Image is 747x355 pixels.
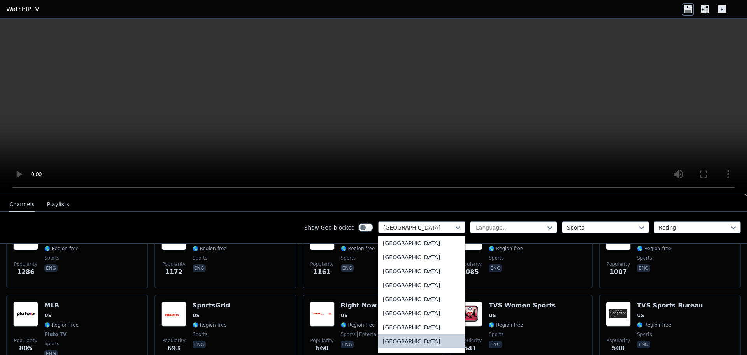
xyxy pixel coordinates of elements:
[44,255,59,261] span: sports
[44,331,67,337] span: Pluto TV
[193,264,206,272] p: eng
[316,344,328,353] span: 660
[489,255,503,261] span: sports
[489,245,523,252] span: 🌎 Region-free
[637,322,671,328] span: 🌎 Region-free
[44,322,79,328] span: 🌎 Region-free
[378,264,465,278] div: [GEOGRAPHIC_DATA]
[341,341,354,348] p: eng
[9,197,35,212] button: Channels
[610,267,627,277] span: 1007
[165,267,183,277] span: 1172
[637,331,652,337] span: sports
[193,331,207,337] span: sports
[44,313,51,319] span: US
[193,322,227,328] span: 🌎 Region-free
[489,302,556,309] h6: TVS Women Sports
[44,341,59,347] span: sports
[161,302,186,327] img: SportsGrid
[341,245,375,252] span: 🌎 Region-free
[489,313,496,319] span: US
[458,261,482,267] span: Popularity
[14,337,37,344] span: Popularity
[378,334,465,348] div: [GEOGRAPHIC_DATA]
[44,245,79,252] span: 🌎 Region-free
[6,5,39,14] a: WatchIPTV
[489,341,502,348] p: eng
[607,337,630,344] span: Popularity
[378,320,465,334] div: [GEOGRAPHIC_DATA]
[458,302,482,327] img: TVS Women Sports
[313,267,331,277] span: 1161
[44,264,58,272] p: eng
[607,261,630,267] span: Popularity
[341,331,356,337] span: sports
[162,261,186,267] span: Popularity
[19,344,32,353] span: 805
[310,261,334,267] span: Popularity
[637,302,703,309] h6: TVS Sports Bureau
[44,302,79,309] h6: MLB
[489,264,502,272] p: eng
[357,331,393,337] span: entertainment
[14,261,37,267] span: Popularity
[464,344,477,353] span: 541
[17,267,35,277] span: 1286
[193,302,230,309] h6: SportsGrid
[193,255,207,261] span: sports
[378,292,465,306] div: [GEOGRAPHIC_DATA]
[341,313,348,319] span: US
[378,236,465,250] div: [GEOGRAPHIC_DATA]
[304,224,355,231] label: Show Geo-blocked
[378,250,465,264] div: [GEOGRAPHIC_DATA]
[637,341,650,348] p: eng
[341,302,393,309] h6: Right Now TV
[378,306,465,320] div: [GEOGRAPHIC_DATA]
[341,255,356,261] span: sports
[162,337,186,344] span: Popularity
[612,344,624,353] span: 500
[167,344,180,353] span: 693
[489,322,523,328] span: 🌎 Region-free
[637,313,644,319] span: US
[310,337,334,344] span: Popularity
[637,245,671,252] span: 🌎 Region-free
[637,255,652,261] span: sports
[310,302,335,327] img: Right Now TV
[47,197,69,212] button: Playlists
[193,341,206,348] p: eng
[193,313,200,319] span: US
[458,337,482,344] span: Popularity
[341,264,354,272] p: eng
[461,267,479,277] span: 1085
[193,245,227,252] span: 🌎 Region-free
[637,264,650,272] p: eng
[606,302,631,327] img: TVS Sports Bureau
[13,302,38,327] img: MLB
[489,331,503,337] span: sports
[341,322,375,328] span: 🌎 Region-free
[378,278,465,292] div: [GEOGRAPHIC_DATA]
